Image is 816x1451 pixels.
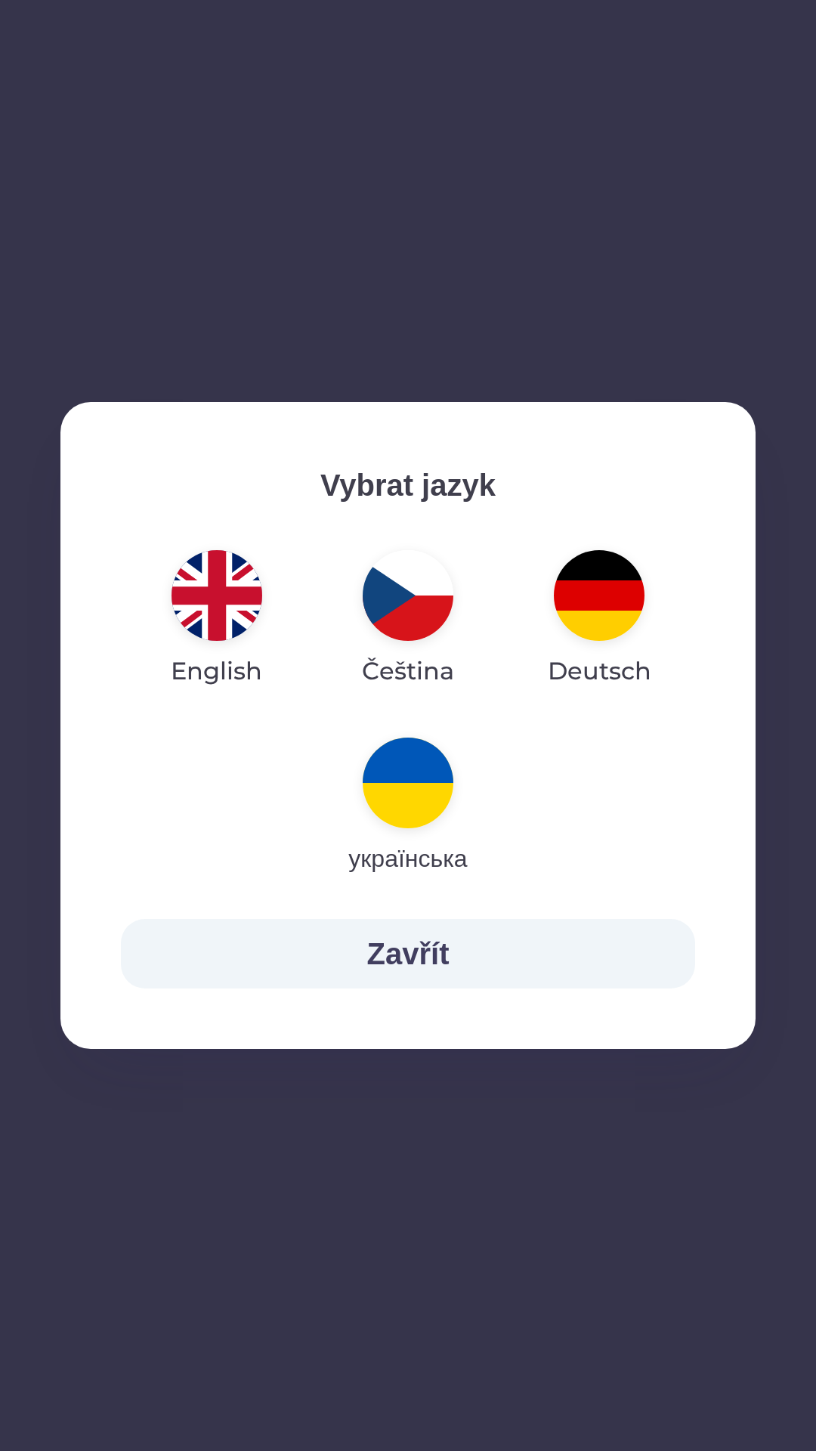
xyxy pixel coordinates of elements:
p: Čeština [362,653,454,689]
button: English [134,538,298,701]
p: Vybrat jazyk [121,463,695,508]
button: Čeština [326,538,490,701]
img: uk flag [363,738,453,828]
img: de flag [554,550,644,641]
p: українська [348,840,467,877]
img: cs flag [363,550,453,641]
p: Deutsch [548,653,651,689]
button: українська [312,725,503,889]
button: Deutsch [512,538,688,701]
img: en flag [172,550,262,641]
p: English [171,653,262,689]
button: Zavřít [121,919,695,988]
